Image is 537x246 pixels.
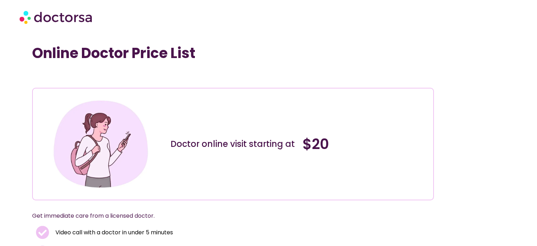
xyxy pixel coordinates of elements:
[54,228,173,238] span: Video call with a doctor in under 5 minutes
[171,138,296,150] div: Doctor online visit starting at
[36,72,142,81] iframe: Customer reviews powered by Trustpilot
[51,94,151,194] img: Illustration depicting a young woman in a casual outfit, engaged with her smartphone. She has a p...
[303,136,428,153] h4: $20
[32,45,434,62] h1: Online Doctor Price List
[32,211,417,221] p: Get immediate care from a licensed doctor.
